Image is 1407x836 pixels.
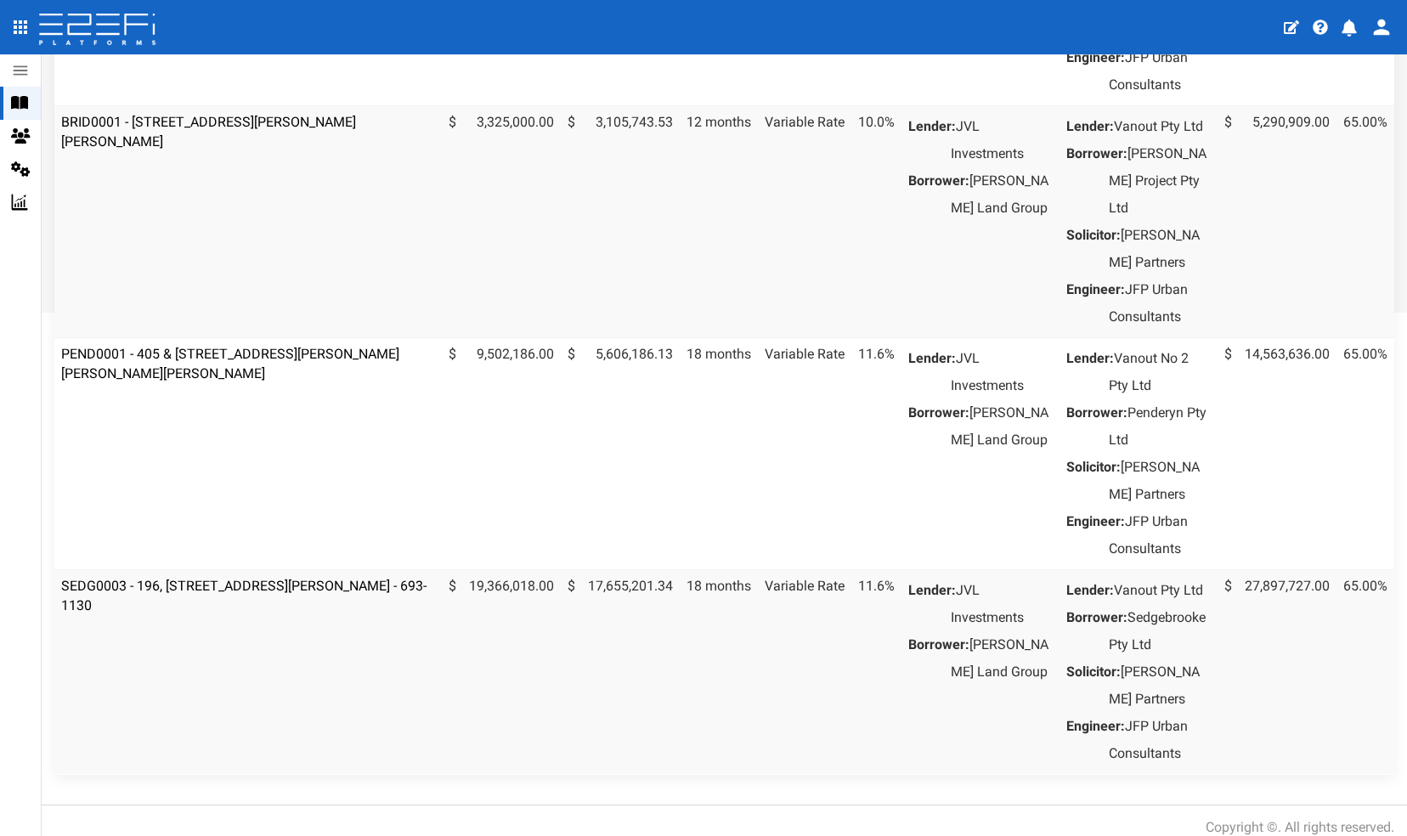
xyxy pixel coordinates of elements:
dt: Engineer: [1066,276,1125,303]
dt: Lender: [1066,577,1114,604]
td: 12 months [680,105,758,337]
a: SEDG0003 - 196, [STREET_ADDRESS][PERSON_NAME] - 693-1130 [61,578,427,613]
td: 19,366,018.00 [442,569,561,774]
td: 65.00% [1336,105,1394,337]
dt: Borrower: [908,631,969,658]
td: 3,105,743.53 [561,105,680,337]
td: 65.00% [1336,337,1394,569]
td: Variable Rate [758,337,851,569]
dt: Engineer: [1066,508,1125,535]
dd: JFP Urban Consultants [1109,713,1211,767]
td: 9,502,186.00 [442,337,561,569]
dt: Engineer: [1066,44,1125,71]
td: 11.6% [851,569,901,774]
dd: JFP Urban Consultants [1109,44,1211,99]
dt: Borrower: [1066,604,1127,631]
dt: Borrower: [1066,140,1127,167]
dd: [PERSON_NAME] Land Group [951,167,1053,222]
td: 17,655,201.34 [561,569,680,774]
dd: Vanout Pty Ltd [1109,113,1211,140]
td: 10.0% [851,105,901,337]
dd: Sedgebrooke Pty Ltd [1109,604,1211,658]
dd: [PERSON_NAME] Project Pty Ltd [1109,140,1211,222]
dt: Borrower: [908,399,969,426]
td: 5,290,909.00 [1218,105,1336,337]
td: 18 months [680,337,758,569]
dd: [PERSON_NAME] Partners [1109,658,1211,713]
dd: Vanout Pty Ltd [1109,577,1211,604]
a: PEND0001 - 405 & [STREET_ADDRESS][PERSON_NAME][PERSON_NAME][PERSON_NAME] [61,346,399,381]
dd: JFP Urban Consultants [1109,508,1211,562]
dd: Vanout No 2 Pty Ltd [1109,345,1211,399]
td: 3,325,000.00 [442,105,561,337]
dd: JVL Investments [951,345,1053,399]
dt: Solicitor: [1066,658,1121,686]
dd: [PERSON_NAME] Partners [1109,454,1211,508]
dd: JFP Urban Consultants [1109,276,1211,330]
dd: [PERSON_NAME] Land Group [951,399,1053,454]
dd: JVL Investments [951,577,1053,631]
dd: [PERSON_NAME] Partners [1109,222,1211,276]
td: 65.00% [1336,569,1394,774]
dt: Lender: [1066,113,1114,140]
dt: Lender: [908,577,956,604]
dt: Lender: [908,113,956,140]
td: 27,897,727.00 [1218,569,1336,774]
dt: Borrower: [1066,399,1127,426]
dd: [PERSON_NAME] Land Group [951,631,1053,686]
dd: Penderyn Pty Ltd [1109,399,1211,454]
td: 18 months [680,569,758,774]
dt: Lender: [908,345,956,372]
dt: Solicitor: [1066,222,1121,249]
td: Variable Rate [758,105,851,337]
td: Variable Rate [758,569,851,774]
dt: Engineer: [1066,713,1125,740]
td: 11.6% [851,337,901,569]
td: 5,606,186.13 [561,337,680,569]
dt: Solicitor: [1066,454,1121,481]
td: 14,563,636.00 [1218,337,1336,569]
a: BRID0001 - [STREET_ADDRESS][PERSON_NAME][PERSON_NAME] [61,114,356,150]
dt: Borrower: [908,167,969,195]
dt: Lender: [1066,345,1114,372]
dd: JVL Investments [951,113,1053,167]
